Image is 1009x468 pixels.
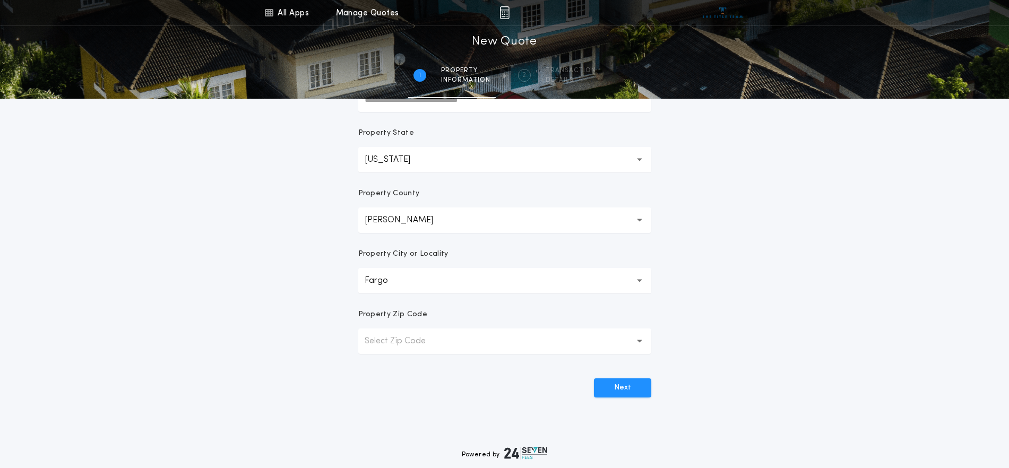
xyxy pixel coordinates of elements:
[358,147,651,172] button: [US_STATE]
[522,71,526,80] h2: 2
[365,214,450,227] p: [PERSON_NAME]
[504,447,548,460] img: logo
[462,447,548,460] div: Powered by
[358,328,651,354] button: Select Zip Code
[703,7,743,18] img: vs-icon
[365,153,427,166] p: [US_STATE]
[358,207,651,233] button: [PERSON_NAME]
[365,274,405,287] p: Fargo
[365,335,443,348] p: Select Zip Code
[546,66,596,75] span: Transaction
[441,76,490,84] span: information
[546,76,596,84] span: details
[358,249,449,259] p: Property City or Locality
[358,309,427,320] p: Property Zip Code
[358,268,651,293] button: Fargo
[594,378,651,397] button: Next
[499,6,510,19] img: img
[358,188,420,199] p: Property County
[472,33,537,50] h1: New Quote
[441,66,490,75] span: Property
[358,128,414,138] p: Property State
[419,71,421,80] h2: 1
